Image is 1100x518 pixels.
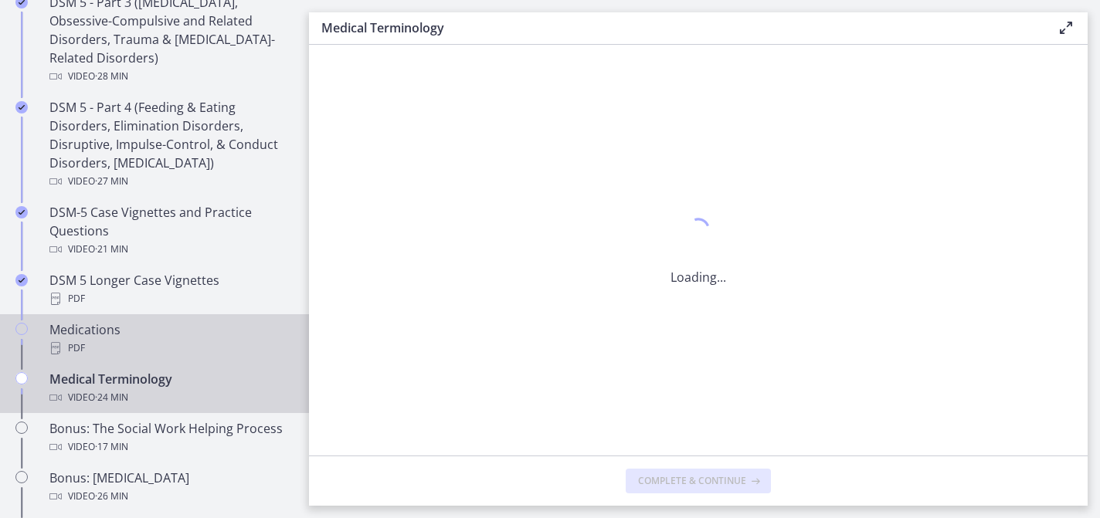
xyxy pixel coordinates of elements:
i: Completed [15,206,28,218]
div: Bonus: The Social Work Helping Process [49,419,290,456]
h3: Medical Terminology [321,19,1032,37]
div: Medical Terminology [49,370,290,407]
p: Loading... [671,268,726,286]
i: Completed [15,274,28,286]
span: Complete & continue [638,475,746,487]
span: · 27 min [95,172,128,191]
span: · 21 min [95,240,128,259]
i: Completed [15,101,28,113]
button: Complete & continue [626,469,771,493]
div: Video [49,67,290,86]
div: 1 [671,214,726,249]
span: · 26 min [95,487,128,506]
div: Video [49,438,290,456]
div: PDF [49,289,290,308]
div: DSM-5 Case Vignettes and Practice Questions [49,203,290,259]
div: Video [49,487,290,506]
div: DSM 5 - Part 4 (Feeding & Eating Disorders, Elimination Disorders, Disruptive, Impulse-Control, &... [49,98,290,191]
div: Bonus: [MEDICAL_DATA] [49,469,290,506]
div: Video [49,388,290,407]
div: Video [49,240,290,259]
span: · 24 min [95,388,128,407]
span: · 28 min [95,67,128,86]
span: · 17 min [95,438,128,456]
div: DSM 5 Longer Case Vignettes [49,271,290,308]
div: PDF [49,339,290,357]
div: Medications [49,320,290,357]
div: Video [49,172,290,191]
